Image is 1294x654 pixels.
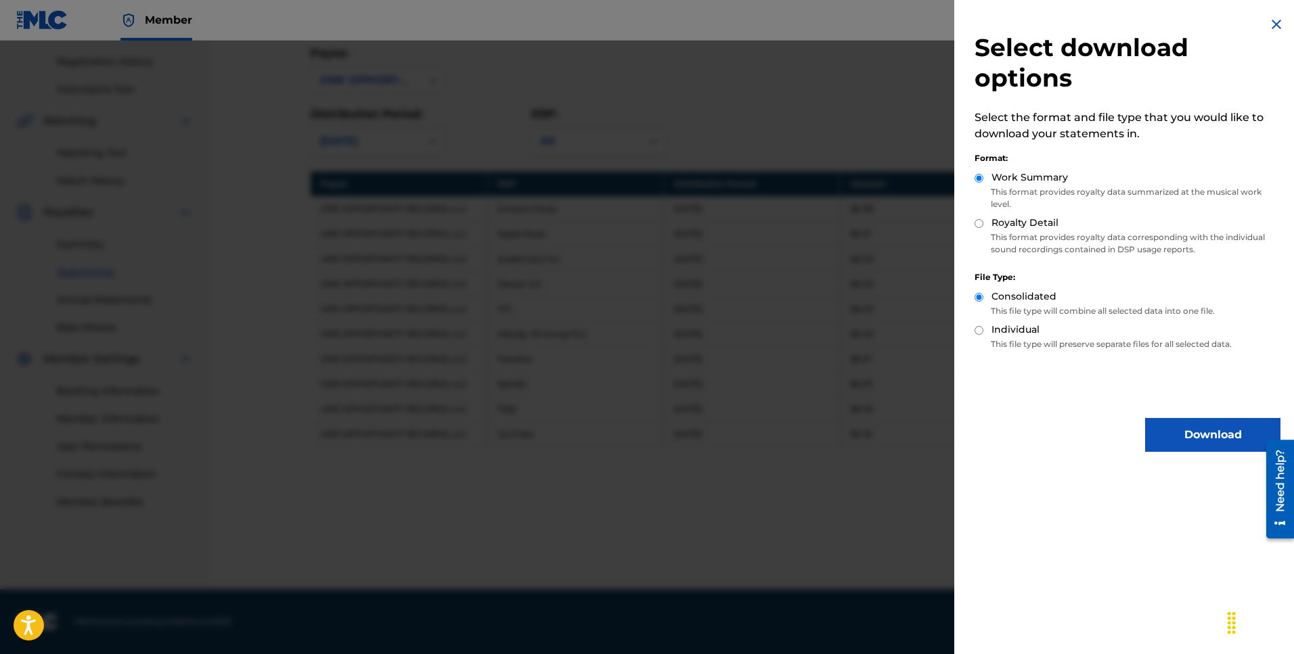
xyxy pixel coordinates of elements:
span: Member [145,12,192,28]
div: File Type: [975,271,1280,283]
iframe: Chat Widget [1226,589,1294,654]
img: Top Rightsholder [120,12,137,28]
label: Work Summary [991,170,1068,185]
h2: Select download options [975,32,1280,93]
iframe: Resource Center [1256,433,1294,545]
label: Consolidated [991,289,1056,304]
img: MLC Logo [16,10,68,30]
button: Download [1145,418,1280,452]
p: This format provides royalty data summarized at the musical work level. [975,186,1280,210]
p: Select the format and file type that you would like to download your statements in. [975,110,1280,142]
div: Format: [975,152,1280,164]
label: Individual [991,323,1040,337]
p: This file type will combine all selected data into one file. [975,305,1280,317]
p: This format provides royalty data corresponding with the individual sound recordings contained in... [975,231,1280,256]
label: Royalty Detail [991,216,1058,230]
div: Drag [1221,603,1243,643]
p: This file type will preserve separate files for all selected data. [975,338,1280,350]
